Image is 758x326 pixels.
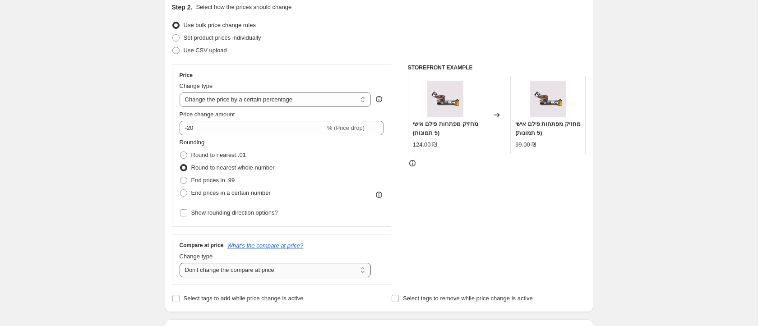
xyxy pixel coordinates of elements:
span: % (Price drop) [327,124,365,131]
h6: STOREFRONT EXAMPLE [408,64,586,71]
span: Use bulk price change rules [184,22,256,28]
span: End prices in a certain number [191,189,271,196]
h3: Price [180,72,193,79]
span: Show rounding direction options? [191,209,278,216]
span: Round to nearest .01 [191,152,246,158]
span: מחזיק מפתחות פילם אישי (5 תמונות) [515,120,581,136]
span: End prices in .99 [191,177,235,184]
span: Round to nearest whole number [191,164,275,171]
img: e8ab3866125704a4704e394f6aaf8270_80x.jpg [530,81,566,117]
span: Select tags to add while price change is active [184,295,304,302]
input: -15 [180,121,325,135]
span: Select tags to remove while price change is active [403,295,533,302]
span: Change type [180,83,213,89]
img: e8ab3866125704a4704e394f6aaf8270_80x.jpg [427,81,463,117]
span: Change type [180,253,213,260]
button: What's the compare at price? [227,242,304,249]
span: Use CSV upload [184,47,227,54]
span: Rounding [180,139,205,146]
h2: Step 2. [172,3,193,12]
span: Price change amount [180,111,235,118]
div: help [374,95,384,104]
span: מחזיק מפתחות פילם אישי (5 תמונות) [413,120,478,136]
div: 99.00 ₪ [515,140,536,149]
h3: Compare at price [180,242,224,249]
p: Select how the prices should change [196,3,291,12]
span: Set product prices individually [184,34,261,41]
div: 124.00 ₪ [413,140,437,149]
